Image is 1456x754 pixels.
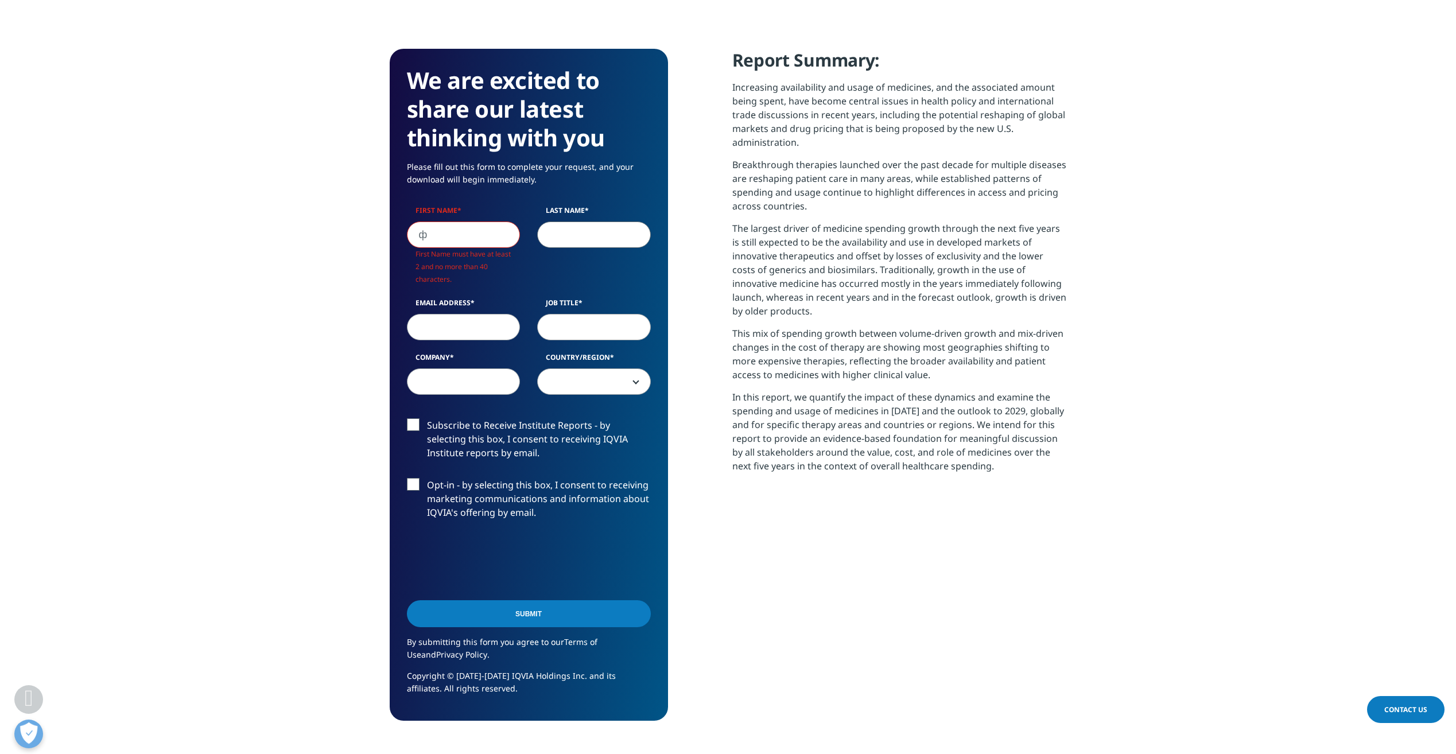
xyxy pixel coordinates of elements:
label: Company [407,352,521,368]
label: Last Name [537,205,651,221]
p: Increasing availability and usage of medicines, and the associated amount being spent, have becom... [732,80,1067,158]
label: Opt-in - by selecting this box, I consent to receiving marketing communications and information a... [407,478,651,526]
label: Country/Region [537,352,651,368]
label: Subscribe to Receive Institute Reports - by selecting this box, I consent to receiving IQVIA Inst... [407,418,651,466]
p: By submitting this form you agree to our and . [407,636,651,670]
p: The largest driver of medicine spending growth through the next five years is still expected to b... [732,221,1067,327]
a: Privacy Policy [436,649,487,660]
a: Contact Us [1367,696,1445,723]
h4: Report Summary: [732,49,1067,80]
p: In this report, we quantify the impact of these dynamics and examine the spending and usage of me... [732,390,1067,481]
span: Contact Us [1384,705,1427,714]
p: Breakthrough therapies launched over the past decade for multiple diseases are reshaping patient ... [732,158,1067,221]
p: Please fill out this form to complete your request, and your download will begin immediately. [407,161,651,195]
label: Email Address [407,298,521,314]
label: Job Title [537,298,651,314]
p: Copyright © [DATE]-[DATE] IQVIA Holdings Inc. and its affiliates. All rights reserved. [407,670,651,704]
iframe: reCAPTCHA [407,538,581,582]
button: Open Preferences [14,720,43,748]
input: Submit [407,600,651,627]
h3: We are excited to share our latest thinking with you [407,66,651,152]
p: This mix of spending growth between volume-driven growth and mix-driven changes in the cost of th... [732,327,1067,390]
label: First Name [407,205,521,221]
span: First Name must have at least 2 and no more than 40 characters. [416,249,511,284]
